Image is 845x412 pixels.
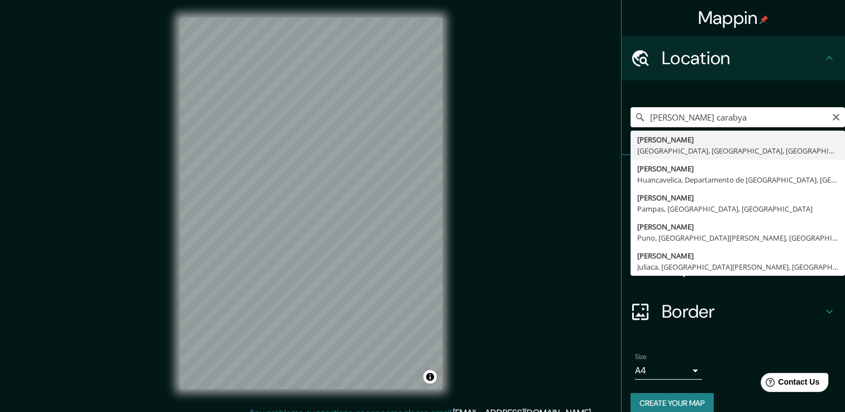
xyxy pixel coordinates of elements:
[635,352,647,362] label: Size
[622,245,845,289] div: Layout
[662,47,823,69] h4: Location
[746,368,833,400] iframe: Help widget launcher
[637,203,838,214] div: Pampas, [GEOGRAPHIC_DATA], [GEOGRAPHIC_DATA]
[180,18,442,389] canvas: Map
[637,174,838,185] div: Huancavelica, Departamento de [GEOGRAPHIC_DATA], [GEOGRAPHIC_DATA]
[631,107,845,127] input: Pick your city or area
[698,7,769,29] h4: Mappin
[637,163,838,174] div: [PERSON_NAME]
[637,261,838,272] div: Juliaca, [GEOGRAPHIC_DATA][PERSON_NAME], [GEOGRAPHIC_DATA]
[622,200,845,245] div: Style
[635,362,702,380] div: A4
[423,370,437,384] button: Toggle attribution
[637,134,838,145] div: [PERSON_NAME]
[637,232,838,243] div: Puno, [GEOGRAPHIC_DATA][PERSON_NAME], [GEOGRAPHIC_DATA]
[622,289,845,334] div: Border
[637,192,838,203] div: [PERSON_NAME]
[760,15,768,24] img: pin-icon.png
[832,111,841,122] button: Clear
[637,145,838,156] div: [GEOGRAPHIC_DATA], [GEOGRAPHIC_DATA], [GEOGRAPHIC_DATA]
[637,250,838,261] div: [PERSON_NAME]
[662,256,823,278] h4: Layout
[637,221,838,232] div: [PERSON_NAME]
[662,300,823,323] h4: Border
[622,155,845,200] div: Pins
[622,36,845,80] div: Location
